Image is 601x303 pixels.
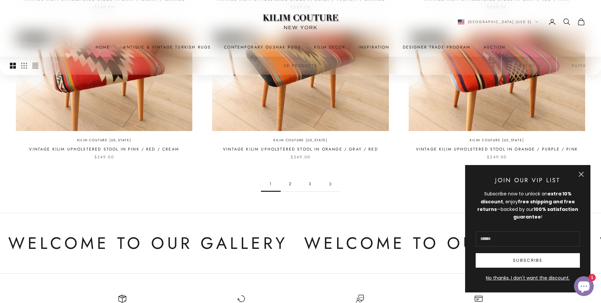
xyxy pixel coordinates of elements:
[359,44,390,50] a: Inspiration
[224,44,301,50] a: Contemporary Oushak Rugs
[416,146,578,152] a: Vintage Kilim Upholstered Stool in Orange / Purple / Pink
[468,19,532,25] span: [GEOGRAPHIC_DATA] (USD $)
[284,62,317,69] p: 28 products
[465,165,590,292] newsletter-popup: Newsletter popup
[29,146,179,152] a: Vintage Kilim Upholstered Stool in Pink / Red / Cream
[300,177,320,191] a: Go to page 3
[572,276,596,298] inbox-online-store-chat: Shopify online store chat
[476,274,580,282] button: No thanks, I don't want the discount.
[294,230,574,257] p: Welcome to Our Gallery
[16,44,585,50] nav: Primary navigation
[409,32,585,131] img: vintage flat-woven kilim upholstered footstool with wooden legs
[484,44,505,50] a: Auction
[21,57,27,75] button: Switch to smaller product images
[261,177,340,192] nav: Pagination navigation
[291,154,310,160] sale-price: $349.00
[476,176,580,185] p: Join Our VIP List
[10,57,16,75] button: Switch to larger product images
[458,19,464,24] img: United States
[557,57,601,75] button: Filter
[477,198,575,213] strong: free shipping and free returns
[259,6,342,38] img: Logo of Kilim Couture New York
[212,32,389,131] img: upholstered bench made of handwoven wool flat-weave Turkish rug
[501,57,556,75] button: Sort by
[476,253,580,268] button: Subscribe
[320,177,340,191] a: Go to page 2
[481,190,572,205] strong: extra 10% discount
[458,18,585,26] nav: Secondary navigation
[96,44,110,50] a: Home
[470,138,524,143] a: Kilim Couture [US_STATE]
[403,44,471,50] a: Designer Trade Program
[16,32,192,131] img: kilim ottoman stool handcrafted by Turkish artisans sustainably
[77,138,131,143] a: Kilim Couture [US_STATE]
[458,19,539,25] button: Change country or currency
[273,138,328,143] a: Kilim Couture [US_STATE]
[487,154,507,160] sale-price: $349.00
[517,63,541,69] span: Sort by
[94,154,114,160] sale-price: $349.00
[223,146,378,152] a: Vintage Kilim Upholstered Stool in Orange / Gray / Red
[513,206,578,220] strong: 100% satisfaction guarantee
[261,177,281,191] span: 1
[123,44,211,50] a: Antique & Vintage Turkish Rugs
[314,44,345,50] summary: Kilim Decor
[281,177,300,191] a: Go to page 2
[476,190,580,220] div: Subscribe now to unlock an , enjoy —backed by our !
[32,57,38,75] button: Switch to compact product images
